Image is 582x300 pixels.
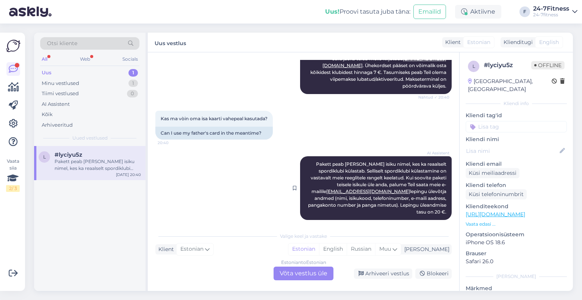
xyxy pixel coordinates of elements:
div: Russian [347,243,375,255]
div: Minu vestlused [42,80,79,87]
div: AI Assistent [42,101,70,108]
div: Vaata siia [6,158,20,192]
div: English [319,243,347,255]
div: Socials [121,54,139,64]
div: Valige keel ja vastake [155,233,452,240]
div: All [40,54,49,64]
input: Lisa tag [466,121,567,132]
div: Uus [42,69,52,77]
p: Klienditeekond [466,203,567,210]
div: Aktiivne [455,5,501,19]
div: Estonian [288,243,319,255]
img: Askly Logo [6,39,20,53]
p: Operatsioonisüsteem [466,231,567,239]
div: 1 [128,69,138,77]
span: 20:40 [158,140,186,146]
div: Arhiveeritud [42,121,73,129]
div: Can I use my father's card in the meantime? [155,127,273,140]
div: [PERSON_NAME] [466,273,567,280]
div: Blokeeri [415,269,452,279]
p: Vaata edasi ... [466,221,567,228]
span: Muu [379,245,391,252]
div: 24-7fitness [533,12,569,18]
span: Otsi kliente [47,39,77,47]
span: Offline [531,61,565,69]
div: 24-7Fitness [533,6,569,12]
div: # lyciyu5z [484,61,531,70]
p: Safari 26.0 [466,258,567,265]
span: Estonian [180,245,203,253]
div: Proovi tasuta juba täna: [325,7,410,16]
div: 0 [127,90,138,97]
div: 1 [128,80,138,87]
span: English [539,38,559,46]
span: Kas ma vòin oma isa kaarti vahepeal kasutada? [161,116,268,121]
div: Kliendi info [466,100,567,107]
span: Estonian [467,38,490,46]
input: Lisa nimi [466,147,558,155]
a: 24-7Fitness24-7fitness [533,6,577,18]
div: Klient [442,38,461,46]
div: Kõik [42,111,53,118]
div: F [519,6,530,17]
div: Küsi meiliaadressi [466,168,519,178]
p: Märkmed [466,284,567,292]
div: Pakett peab [PERSON_NAME] isiku nimel, kes ka reaalselt spordiklubi külastab. Selliselt spordiklu... [55,158,141,172]
label: Uus vestlus [155,37,186,47]
p: Brauser [466,250,567,258]
span: l [43,154,46,160]
div: [PERSON_NAME] [401,245,449,253]
p: Kliendi telefon [466,181,567,189]
div: Web [78,54,92,64]
p: Kliendi tag'id [466,112,567,119]
div: Tiimi vestlused [42,90,79,97]
span: AI Assistent [421,150,449,156]
div: [GEOGRAPHIC_DATA], [GEOGRAPHIC_DATA] [468,77,552,93]
div: Klient [155,245,174,253]
span: #lyciyu5z [55,151,82,158]
a: [URL][DOMAIN_NAME] [466,211,525,218]
span: 20:40 [421,220,449,226]
div: Klienditugi [501,38,533,46]
p: Kliendi email [466,160,567,168]
p: iPhone OS 18.6 [466,239,567,247]
b: Uus! [325,8,339,15]
div: Võta vestlus üle [274,267,333,280]
div: Arhiveeri vestlus [354,269,412,279]
button: Emailid [413,5,446,19]
a: [EMAIL_ADDRESS][DOMAIN_NAME] [326,188,410,194]
span: l [472,63,475,69]
p: Kliendi nimi [466,135,567,143]
span: Pakett peab [PERSON_NAME] isiku nimel, kes ka reaalselt spordiklubi külastab. Selliselt spordiklu... [308,161,447,215]
div: 2 / 3 [6,185,20,192]
span: Uued vestlused [72,135,108,141]
div: Estonian to Estonian [281,259,326,266]
div: Küsi telefoninumbrit [466,189,527,199]
span: Nähtud ✓ 20:40 [418,94,449,100]
div: [DATE] 20:40 [116,172,141,177]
